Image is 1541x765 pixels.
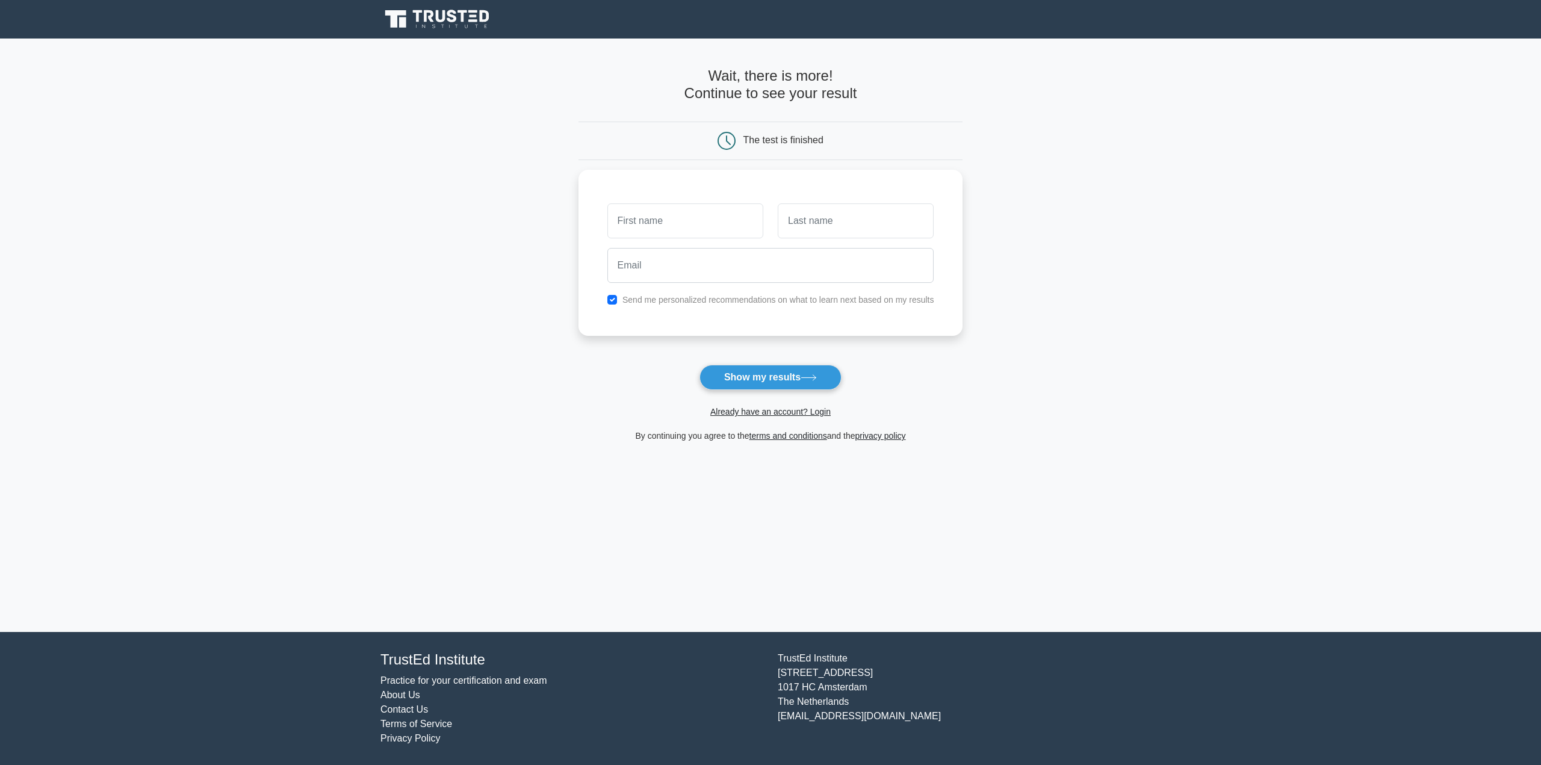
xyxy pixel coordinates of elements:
input: Email [607,248,934,283]
button: Show my results [699,365,842,390]
div: The test is finished [743,135,823,145]
h4: TrustEd Institute [380,651,763,669]
a: Already have an account? Login [710,407,831,417]
a: About Us [380,690,420,700]
h4: Wait, there is more! Continue to see your result [578,67,963,102]
div: TrustEd Institute [STREET_ADDRESS] 1017 HC Amsterdam The Netherlands [EMAIL_ADDRESS][DOMAIN_NAME] [770,651,1168,746]
a: privacy policy [855,431,906,441]
a: Contact Us [380,704,428,714]
a: Practice for your certification and exam [380,675,547,686]
div: By continuing you agree to the and the [571,429,970,443]
label: Send me personalized recommendations on what to learn next based on my results [622,295,934,305]
input: Last name [778,203,934,238]
a: Privacy Policy [380,733,441,743]
a: terms and conditions [749,431,827,441]
a: Terms of Service [380,719,452,729]
input: First name [607,203,763,238]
